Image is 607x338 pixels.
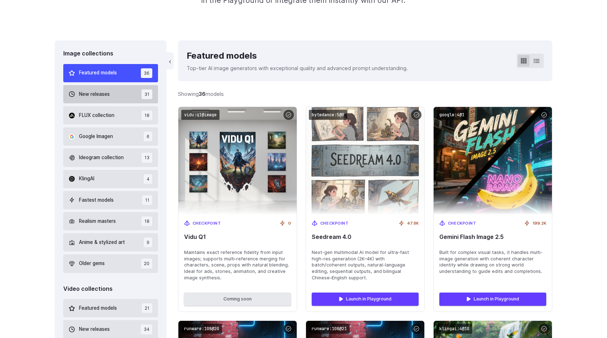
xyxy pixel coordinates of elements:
span: Next-gen multimodal AI model for ultra-fast high-res generation (2K–4K) with batch/coherent outpu... [312,249,419,281]
span: New releases [79,90,110,98]
span: 199.2K [533,220,546,227]
span: 21 [142,303,152,313]
button: Featured models 36 [63,64,158,82]
button: New releases 31 [63,85,158,103]
span: Anime & stylized art [79,239,125,246]
span: Vidu Q1 [184,234,291,240]
span: Checkpoint [193,220,221,227]
button: Featured models 21 [63,299,158,317]
code: vidu:q1@image [181,110,219,120]
div: Video collections [63,284,158,294]
code: bytedance:5@0 [309,110,347,120]
span: Gemini Flash Image 2.5 [439,234,546,240]
span: New releases [79,325,110,333]
span: 13 [142,153,152,162]
a: Launch in Playground [439,293,546,305]
span: KlingAI [79,175,94,183]
span: 18 [142,216,152,226]
button: Ideogram collection 13 [63,148,158,167]
span: 4 [144,174,152,184]
span: 6 [144,132,152,141]
button: Fastest models 11 [63,191,158,209]
span: 36 [141,68,152,78]
img: Gemini Flash Image 2.5 [434,107,552,215]
span: Google Imagen [79,133,113,141]
span: Checkpoint [320,220,349,227]
span: Fastest models [79,196,114,204]
div: Showing models [178,90,224,98]
span: Checkpoint [448,220,477,227]
strong: 36 [199,91,206,97]
img: Seedream 4.0 [306,107,424,215]
code: google:4@1 [436,110,467,120]
button: Google Imagen 6 [63,127,158,146]
span: Featured models [79,304,117,312]
p: Top-tier AI image generators with exceptional quality and advanced prompt understanding. [187,64,408,72]
span: Seedream 4.0 [312,234,419,240]
span: Realism masters [79,217,116,225]
button: Anime & stylized art 9 [63,233,158,251]
button: Older gems 20 [63,254,158,273]
span: 20 [141,259,152,268]
span: 34 [141,324,152,334]
img: Vidu Q1 [178,107,297,215]
span: Maintains exact reference fidelity from input images; supports multi‑reference merging for charac... [184,249,291,281]
button: Coming soon [184,293,291,305]
span: Featured models [79,69,117,77]
button: Realism masters 18 [63,212,158,230]
code: klingai:4@10 [436,324,472,334]
span: 18 [142,111,152,120]
button: ‹ [167,52,174,69]
code: runware:108@21 [309,324,350,334]
a: Launch in Playground [312,293,419,305]
div: Image collections [63,49,158,58]
span: 31 [142,89,152,99]
code: runware:108@20 [181,324,222,334]
span: 11 [142,195,152,205]
span: 9 [144,237,152,247]
span: Older gems [79,260,105,268]
span: Ideogram collection [79,154,124,162]
span: 0 [288,220,291,227]
button: KlingAI 4 [63,170,158,188]
span: 47.8K [407,220,419,227]
div: Featured models [187,49,408,63]
span: FLUX collection [79,112,114,119]
span: Built for complex visual tasks, it handles multi-image generation with coherent character identit... [439,249,546,275]
button: FLUX collection 18 [63,106,158,124]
